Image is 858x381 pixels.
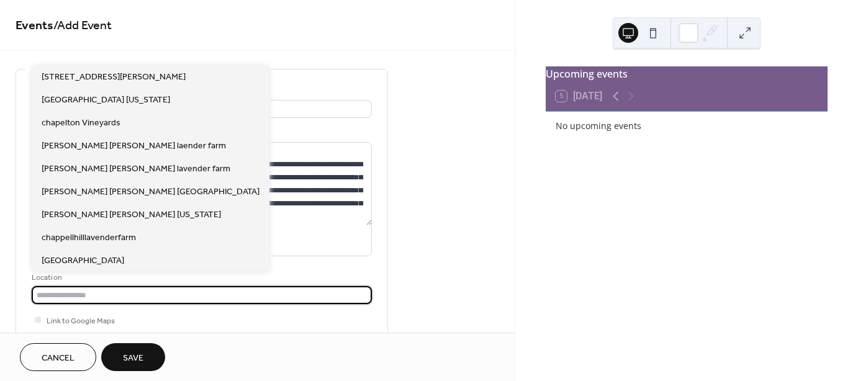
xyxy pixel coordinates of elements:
[42,208,221,221] span: [PERSON_NAME] [PERSON_NAME] [US_STATE]
[42,116,120,129] span: chapelton Vineyards
[101,343,165,371] button: Save
[123,352,143,365] span: Save
[42,93,170,106] span: [GEOGRAPHIC_DATA] [US_STATE]
[546,66,828,81] div: Upcoming events
[47,315,115,328] span: Link to Google Maps
[42,352,75,365] span: Cancel
[42,70,186,83] span: [STREET_ADDRESS][PERSON_NAME]
[556,119,818,132] div: No upcoming events
[42,231,136,244] span: chappellhilllavenderfarm
[42,254,124,267] span: [GEOGRAPHIC_DATA]
[53,14,112,38] span: / Add Event
[42,139,226,152] span: [PERSON_NAME] [PERSON_NAME] laender farm
[20,343,96,371] button: Cancel
[42,162,230,175] span: [PERSON_NAME] [PERSON_NAME] lavender farm
[32,271,369,284] div: Location
[16,14,53,38] a: Events
[42,185,260,198] span: [PERSON_NAME] [PERSON_NAME] [GEOGRAPHIC_DATA]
